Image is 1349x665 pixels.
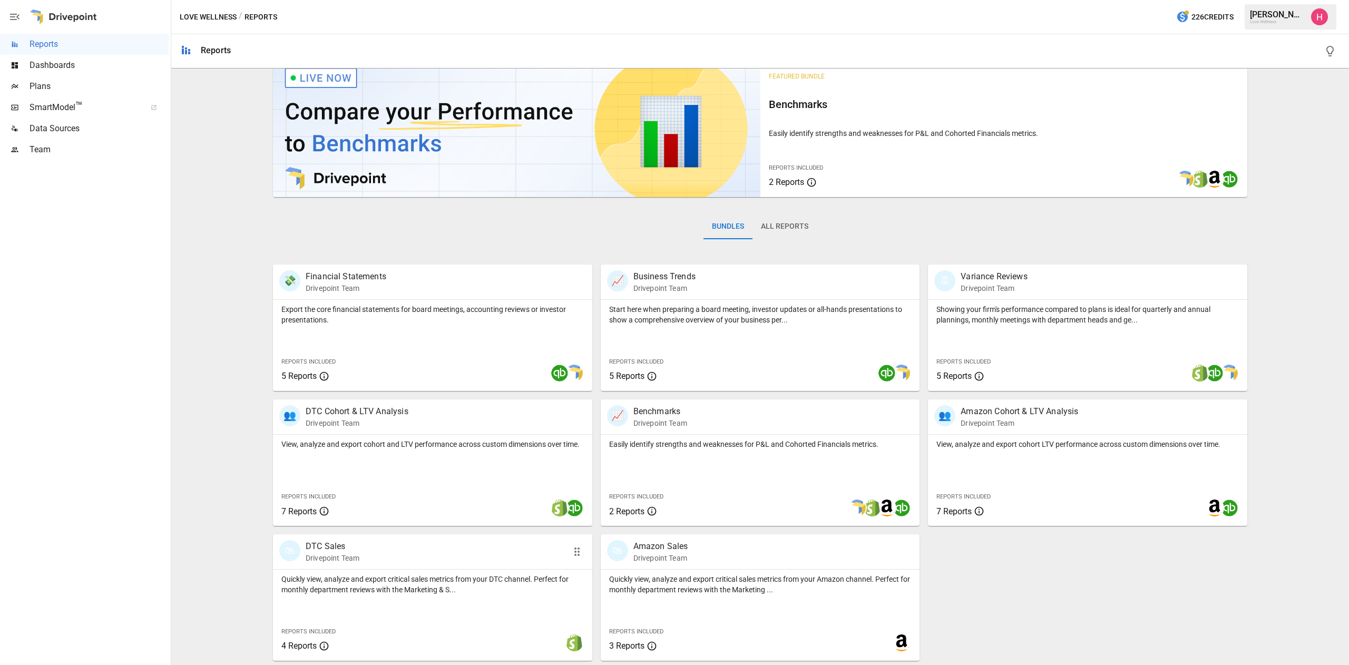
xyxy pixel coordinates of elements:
[30,143,169,156] span: Team
[609,641,644,651] span: 3 Reports
[607,270,628,291] div: 📈
[607,540,628,561] div: 🛍
[279,540,300,561] div: 🛍
[609,358,663,365] span: Reports Included
[281,641,317,651] span: 4 Reports
[934,405,955,426] div: 👥
[30,122,169,135] span: Data Sources
[566,500,583,516] img: quickbooks
[551,365,568,382] img: quickbooks
[849,500,866,516] img: smart model
[878,500,895,516] img: amazon
[1206,500,1223,516] img: amazon
[936,506,972,516] span: 7 Reports
[1221,365,1238,382] img: smart model
[1311,8,1328,25] img: Hayley Rovet
[607,405,628,426] div: 📈
[281,628,336,635] span: Reports Included
[1191,365,1208,382] img: shopify
[30,80,169,93] span: Plans
[180,11,237,24] button: Love Wellness
[279,405,300,426] div: 👥
[703,214,752,239] button: Bundles
[1250,19,1305,24] div: Love Wellness
[75,100,83,113] span: ™
[769,96,1239,113] h6: Benchmarks
[934,270,955,291] div: 🗓
[893,365,910,382] img: smart model
[1177,171,1194,188] img: smart model
[1191,11,1234,24] span: 226 Credits
[239,11,242,24] div: /
[1221,171,1238,188] img: quickbooks
[1250,9,1305,19] div: [PERSON_NAME]
[566,634,583,651] img: shopify
[633,270,696,283] p: Business Trends
[306,553,359,563] p: Drivepoint Team
[30,38,169,51] span: Reports
[936,358,991,365] span: Reports Included
[961,405,1078,418] p: Amazon Cohort & LTV Analysis
[609,439,912,449] p: Easily identify strengths and weaknesses for P&L and Cohorted Financials metrics.
[609,628,663,635] span: Reports Included
[961,283,1027,294] p: Drivepoint Team
[566,365,583,382] img: smart model
[633,418,687,428] p: Drivepoint Team
[769,164,823,171] span: Reports Included
[633,405,687,418] p: Benchmarks
[273,60,760,197] img: video thumbnail
[609,371,644,381] span: 5 Reports
[30,101,139,114] span: SmartModel
[281,304,584,325] p: Export the core financial statements for board meetings, accounting reviews or investor presentat...
[1206,171,1223,188] img: amazon
[281,574,584,595] p: Quickly view, analyze and export critical sales metrics from your DTC channel. Perfect for monthl...
[609,304,912,325] p: Start here when preparing a board meeting, investor updates or all-hands presentations to show a ...
[633,540,688,553] p: Amazon Sales
[306,540,359,553] p: DTC Sales
[306,270,386,283] p: Financial Statements
[769,128,1239,139] p: Easily identify strengths and weaknesses for P&L and Cohorted Financials metrics.
[633,283,696,294] p: Drivepoint Team
[878,365,895,382] img: quickbooks
[893,500,910,516] img: quickbooks
[769,177,804,187] span: 2 Reports
[281,493,336,500] span: Reports Included
[306,418,408,428] p: Drivepoint Team
[609,506,644,516] span: 2 Reports
[961,418,1078,428] p: Drivepoint Team
[551,500,568,516] img: shopify
[281,506,317,516] span: 7 Reports
[769,73,825,80] span: Featured Bundle
[201,45,231,55] div: Reports
[893,634,910,651] img: amazon
[609,574,912,595] p: Quickly view, analyze and export critical sales metrics from your Amazon channel. Perfect for mon...
[30,59,169,72] span: Dashboards
[306,283,386,294] p: Drivepoint Team
[281,439,584,449] p: View, analyze and export cohort and LTV performance across custom dimensions over time.
[1221,500,1238,516] img: quickbooks
[1305,2,1334,32] button: Hayley Rovet
[281,358,336,365] span: Reports Included
[279,270,300,291] div: 💸
[961,270,1027,283] p: Variance Reviews
[281,371,317,381] span: 5 Reports
[864,500,881,516] img: shopify
[936,371,972,381] span: 5 Reports
[936,493,991,500] span: Reports Included
[1206,365,1223,382] img: quickbooks
[1191,171,1208,188] img: shopify
[1172,7,1238,27] button: 226Credits
[306,405,408,418] p: DTC Cohort & LTV Analysis
[609,493,663,500] span: Reports Included
[633,553,688,563] p: Drivepoint Team
[936,439,1239,449] p: View, analyze and export cohort LTV performance across custom dimensions over time.
[752,214,817,239] button: All Reports
[936,304,1239,325] p: Showing your firm's performance compared to plans is ideal for quarterly and annual plannings, mo...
